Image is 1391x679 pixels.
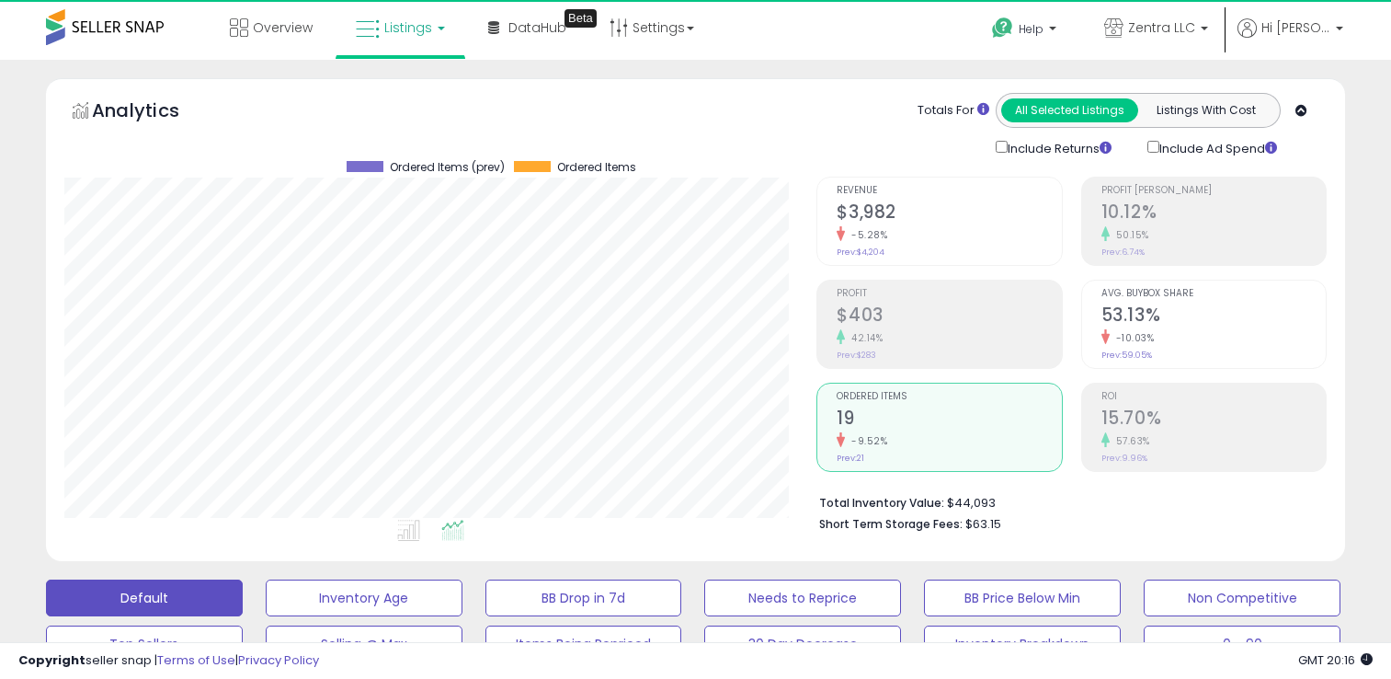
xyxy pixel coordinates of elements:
h2: 19 [837,408,1061,432]
button: All Selected Listings [1001,98,1138,122]
span: Avg. Buybox Share [1101,289,1326,299]
button: Listings With Cost [1137,98,1274,122]
small: 57.63% [1110,434,1150,448]
span: Ordered Items [557,161,636,174]
small: -9.52% [845,434,887,448]
span: Zentra LLC [1128,18,1195,37]
span: Help [1019,21,1043,37]
a: Terms of Use [157,651,235,669]
small: Prev: 21 [837,453,864,464]
h2: 53.13% [1101,305,1326,329]
small: 42.14% [845,331,883,345]
a: Hi [PERSON_NAME] [1237,18,1343,60]
button: Top Sellers [46,626,243,662]
span: Profit [PERSON_NAME] [1101,186,1326,196]
button: Needs to Reprice [704,580,901,616]
button: BB Price Below Min [924,580,1121,616]
small: Prev: $283 [837,350,876,361]
span: Ordered Items (prev) [390,161,505,174]
button: 0 - 90 [1144,626,1340,662]
small: Prev: 9.96% [1101,453,1147,464]
small: Prev: $4,204 [837,247,884,258]
span: Profit [837,289,1061,299]
span: Revenue [837,186,1061,196]
button: BB Drop in 7d [485,580,682,616]
small: Prev: 6.74% [1101,247,1145,258]
small: -10.03% [1110,331,1155,345]
div: seller snap | | [18,652,319,670]
a: Help [977,3,1075,60]
span: Hi [PERSON_NAME] [1261,18,1330,37]
div: Tooltip anchor [564,9,597,28]
a: Privacy Policy [238,651,319,669]
div: Totals For [918,102,989,120]
button: Items Being Repriced [485,626,682,662]
button: Selling @ Max [266,626,462,662]
span: DataHub [508,18,566,37]
div: Include Ad Spend [1134,137,1306,158]
button: Inventory Breakdown [924,626,1121,662]
span: $63.15 [965,515,1001,533]
h2: 10.12% [1101,201,1326,226]
button: 30 Day Decrease [704,626,901,662]
b: Short Term Storage Fees: [819,516,963,532]
small: 50.15% [1110,228,1149,242]
span: Ordered Items [837,392,1061,402]
span: ROI [1101,392,1326,402]
small: -5.28% [845,228,887,242]
h2: 15.70% [1101,408,1326,432]
button: Inventory Age [266,580,462,616]
span: 2025-10-13 20:16 GMT [1298,651,1373,669]
span: Listings [384,18,432,37]
b: Total Inventory Value: [819,495,944,511]
i: Get Help [991,17,1014,40]
h5: Analytics [92,98,215,128]
strong: Copyright [18,651,86,669]
div: Include Returns [982,137,1134,158]
h2: $3,982 [837,201,1061,226]
small: Prev: 59.05% [1101,350,1152,361]
span: Overview [253,18,313,37]
li: $44,093 [819,490,1313,512]
h2: $403 [837,305,1061,329]
button: Non Competitive [1144,580,1340,616]
button: Default [46,580,243,616]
